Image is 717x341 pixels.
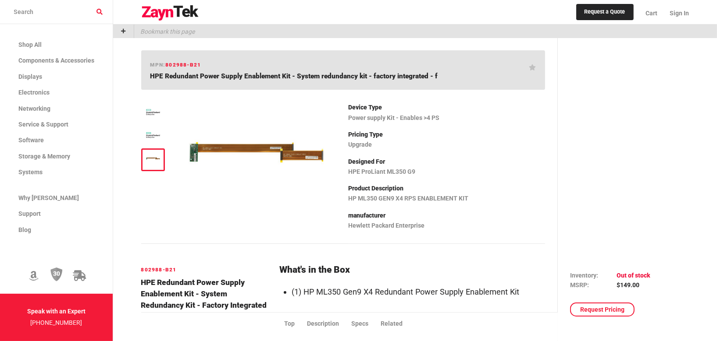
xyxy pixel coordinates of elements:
strong: Speak with an Expert [27,308,86,315]
img: 802988-B21 -- HPE Redundant Power Supply Enablement Kit - System redundancy kit - factory integra... [146,153,161,164]
a: Sign In [664,2,689,24]
span: Software [18,137,44,144]
img: 802988-B21 -- HPE Redundant Power Supply Enablement Kit - System redundancy kit - factory integra... [182,97,331,208]
span: Shop All [18,41,42,48]
span: Displays [18,73,42,80]
p: Designed For [348,156,545,168]
td: MSRP [570,281,617,290]
li: Specs [351,319,381,329]
span: Cart [646,10,658,17]
span: Blog [18,226,31,233]
h2: What's in the Box [279,265,546,275]
h4: HPE Redundant Power Supply Enablement Kit - System redundancy kit - factory integrated - f [141,277,269,323]
span: Service & Support [18,121,68,128]
p: HP ML350 GEN9 X4 RPS ENABLEMENT KIT [348,193,545,204]
span: Electronics [18,89,50,96]
td: Inventory [570,271,617,280]
p: HPE ProLiant ML350 G9 [348,166,545,178]
a: [PHONE_NUMBER] [31,319,82,326]
a: Cart [640,2,664,24]
span: Networking [18,105,50,112]
li: Description [307,319,351,329]
p: Upgrade [348,139,545,151]
a: Request a Quote [576,4,634,21]
span: HPE Redundant Power Supply Enablement Kit - System redundancy kit - factory integrated - f [150,72,438,80]
td: $149.00 [617,281,650,290]
img: 30 Day Return Policy [50,267,63,282]
span: Systems [18,169,43,176]
p: Power supply Kit - Enables >4 PS [348,112,545,124]
p: Pricing Type [348,129,545,141]
img: 802988-B21 -- HPE Redundant Power Supply Enablement Kit - System redundancy kit - factory integra... [146,106,161,118]
h6: mpn: [150,61,201,69]
span: Components & Accessories [18,57,94,64]
li: (1) HP ML350 Gen9 X4 Redundant Power Supply Enablement Kit [292,283,546,301]
li: Top [284,319,307,329]
span: 802988-B21 [165,62,201,68]
p: manufacturer [348,210,545,221]
span: Support [18,210,41,217]
span: Storage & Memory [18,153,70,160]
p: Hewlett Packard Enterprise [348,220,545,232]
p: Product Description [348,183,545,194]
span: Why [PERSON_NAME] [18,194,79,201]
li: Related [381,319,415,329]
span: Out of stock [617,272,650,279]
img: logo [141,5,199,21]
h6: 802988-B21 [141,266,269,274]
p: Device Type [348,102,545,113]
p: Bookmark this page [134,25,195,38]
a: Request Pricing [570,302,635,316]
img: 802988-B21 -- HPE Redundant Power Supply Enablement Kit - System redundancy kit - factory integra... [146,130,161,141]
